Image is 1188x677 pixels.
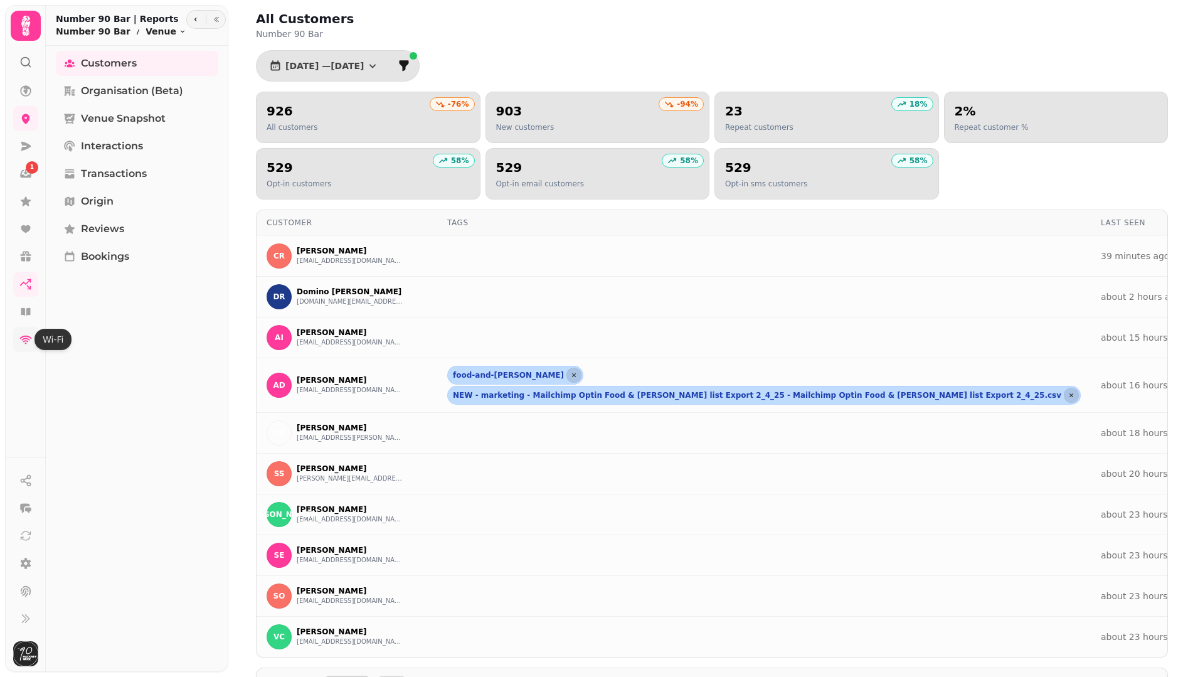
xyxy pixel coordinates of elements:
[56,78,218,104] a: Organisation (beta)
[297,596,403,606] button: [EMAIL_ADDRESS][DOMAIN_NAME]
[81,221,124,237] span: Reviews
[1101,469,1187,479] a: about 20 hours ago
[451,156,469,166] p: 58 %
[256,10,497,28] h2: All Customers
[273,592,285,600] span: SO
[297,433,403,443] button: [EMAIL_ADDRESS][PERSON_NAME][DOMAIN_NAME]
[297,385,403,395] button: [EMAIL_ADDRESS][DOMAIN_NAME]
[30,163,34,172] span: 1
[1101,218,1187,228] div: Last Seen
[56,25,186,38] nav: breadcrumb
[1101,333,1187,343] a: about 15 hours ago
[267,218,427,228] div: Customer
[725,102,793,120] h2: 23
[680,156,698,166] p: 58 %
[1101,591,1187,601] a: about 23 hours ago
[56,25,130,38] p: Number 90 Bar
[81,166,147,181] span: Transactions
[273,252,285,260] span: CR
[955,122,1029,132] p: Repeat customer %
[34,329,72,350] div: Wi-Fi
[273,381,285,390] span: AD
[297,627,403,637] p: [PERSON_NAME]
[297,246,403,256] p: [PERSON_NAME]
[81,111,166,126] span: Venue Snapshot
[297,338,403,348] button: [EMAIL_ADDRESS][DOMAIN_NAME]
[297,464,403,474] p: [PERSON_NAME]
[273,292,285,301] span: DR
[910,99,928,109] p: 18 %
[274,469,285,478] span: SS
[297,637,403,647] button: [EMAIL_ADDRESS][DOMAIN_NAME]
[453,370,564,380] span: food-and-[PERSON_NAME]
[725,179,808,189] p: Opt-in sms customers
[1101,428,1187,438] a: about 18 hours ago
[56,244,218,269] a: Bookings
[81,83,183,99] span: Organisation (beta)
[81,56,137,71] span: Customers
[955,102,1029,120] h2: 2%
[267,159,332,176] h2: 529
[453,390,1061,400] span: NEW - marketing - Mailchimp Optin Food & [PERSON_NAME] list Export 2_4_25 - Mailchimp Optin Food ...
[391,53,416,78] button: filter
[46,46,228,672] nav: Tabs
[56,13,186,25] h2: Number 90 Bar | Reports
[725,159,808,176] h2: 529
[725,122,793,132] p: Repeat customers
[1101,292,1181,302] a: about 2 hours ago
[13,641,38,666] img: User avatar
[297,328,403,338] p: [PERSON_NAME]
[496,179,585,189] p: Opt-in email customers
[56,216,218,242] a: Reviews
[56,51,218,76] a: Customers
[447,218,1081,228] div: Tags
[297,555,403,565] button: [EMAIL_ADDRESS][DOMAIN_NAME]
[267,122,317,132] p: All customers
[1101,251,1169,261] a: 39 minutes ago
[146,25,186,38] button: Venue
[496,159,585,176] h2: 529
[1101,380,1187,390] a: about 16 hours ago
[81,249,129,264] span: Bookings
[81,194,114,209] span: Origin
[274,551,285,560] span: SE
[56,106,218,131] a: Venue Snapshot
[677,99,698,109] p: -94 %
[11,641,41,666] button: User avatar
[267,102,317,120] h2: 926
[256,28,577,40] p: Number 90 Bar
[285,61,364,70] span: [DATE] — [DATE]
[910,156,928,166] p: 58 %
[297,297,403,307] button: [DOMAIN_NAME][EMAIL_ADDRESS][DOMAIN_NAME]
[496,102,554,120] h2: 903
[56,134,218,159] a: Interactions
[244,510,314,519] span: [PERSON_NAME]
[297,423,403,433] p: [PERSON_NAME]
[272,429,285,437] span: MR
[1101,509,1187,520] a: about 23 hours ago
[56,161,218,186] a: Transactions
[273,632,285,641] span: VC
[1101,550,1187,560] a: about 23 hours ago
[56,189,218,214] a: Origin
[297,474,403,484] button: [PERSON_NAME][EMAIL_ADDRESS][DOMAIN_NAME]
[81,139,143,154] span: Interactions
[297,504,403,514] p: [PERSON_NAME]
[13,161,38,186] a: 1
[267,179,332,189] p: Opt-in customers
[275,333,284,342] span: AI
[448,99,469,109] p: -76 %
[297,514,403,525] button: [EMAIL_ADDRESS][DOMAIN_NAME]
[297,287,403,297] p: Domino [PERSON_NAME]
[297,545,403,555] p: [PERSON_NAME]
[297,375,403,385] p: [PERSON_NAME]
[297,586,403,596] p: [PERSON_NAME]
[259,53,389,78] button: [DATE] —[DATE]
[496,122,554,132] p: New customers
[1101,632,1187,642] a: about 23 hours ago
[297,256,403,266] button: [EMAIL_ADDRESS][DOMAIN_NAME]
